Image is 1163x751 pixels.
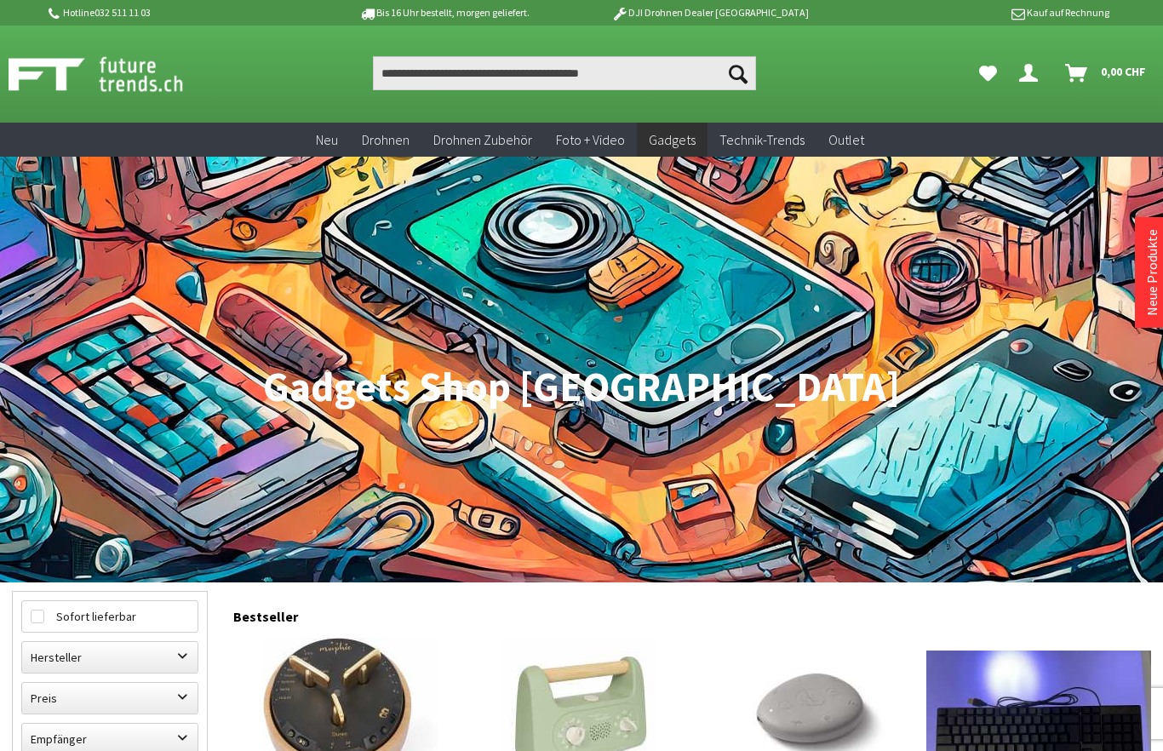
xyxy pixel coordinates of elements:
[720,56,756,90] button: Suchen
[304,123,350,158] a: Neu
[708,123,816,158] a: Technik-Trends
[1058,56,1154,90] a: Warenkorb
[95,6,151,19] a: 032 511 11 03
[971,56,1005,90] a: Meine Favoriten
[373,56,755,90] input: Produkt, Marke, Kategorie, EAN, Artikelnummer…
[556,131,625,148] span: Foto + Video
[1012,56,1051,90] a: Dein Konto
[22,601,198,632] label: Sofort lieferbar
[233,591,1151,633] div: Bestseller
[22,642,198,673] label: Hersteller
[12,366,1151,409] h1: Gadgets Shop [GEOGRAPHIC_DATA]
[350,123,421,158] a: Drohnen
[828,131,864,148] span: Outlet
[316,131,338,148] span: Neu
[9,53,221,95] img: Shop Futuretrends - zur Startseite wechseln
[433,131,532,148] span: Drohnen Zubehör
[311,3,576,23] p: Bis 16 Uhr bestellt, morgen geliefert.
[649,131,696,148] span: Gadgets
[22,683,198,714] label: Preis
[362,131,410,148] span: Drohnen
[1143,229,1160,316] a: Neue Produkte
[637,123,708,158] a: Gadgets
[421,123,544,158] a: Drohnen Zubehör
[577,3,843,23] p: DJI Drohnen Dealer [GEOGRAPHIC_DATA]
[45,3,311,23] p: Hotline
[719,131,805,148] span: Technik-Trends
[544,123,637,158] a: Foto + Video
[816,123,876,158] a: Outlet
[1101,58,1146,85] span: 0,00 CHF
[843,3,1109,23] p: Kauf auf Rechnung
